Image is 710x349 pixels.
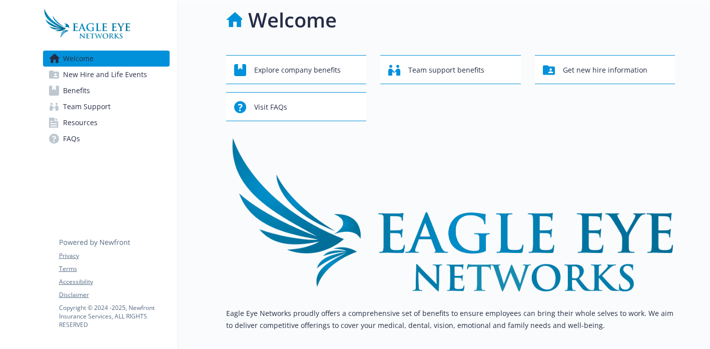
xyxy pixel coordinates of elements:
[59,251,169,260] a: Privacy
[59,277,169,286] a: Accessibility
[59,303,169,329] p: Copyright © 2024 - 2025 , Newfront Insurance Services, ALL RIGHTS RESERVED
[254,61,341,80] span: Explore company benefits
[59,290,169,299] a: Disclaimer
[226,55,367,84] button: Explore company benefits
[43,115,170,131] a: Resources
[254,98,287,117] span: Visit FAQs
[226,137,675,291] img: overview page banner
[63,51,94,67] span: Welcome
[43,51,170,67] a: Welcome
[63,115,98,131] span: Resources
[226,307,675,331] p: Eagle Eye Networks proudly offers a comprehensive set of benefits to ensure employees can bring t...
[63,67,147,83] span: New Hire and Life Events
[63,131,80,147] span: FAQs
[63,99,111,115] span: Team Support
[563,61,647,80] span: Get new hire information
[226,92,367,121] button: Visit FAQs
[408,61,484,80] span: Team support benefits
[43,83,170,99] a: Benefits
[248,5,337,35] h1: Welcome
[43,67,170,83] a: New Hire and Life Events
[43,99,170,115] a: Team Support
[43,131,170,147] a: FAQs
[63,83,90,99] span: Benefits
[535,55,675,84] button: Get new hire information
[380,55,521,84] button: Team support benefits
[59,264,169,273] a: Terms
